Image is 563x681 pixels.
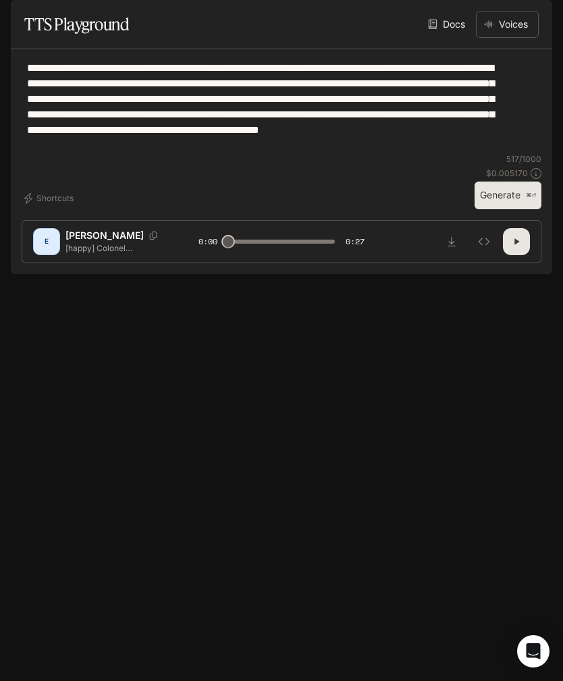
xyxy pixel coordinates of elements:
[65,229,144,242] p: [PERSON_NAME]
[476,11,539,38] button: Voices
[506,153,541,165] p: 517 / 1000
[475,182,541,209] button: Generate⌘⏎
[198,235,217,248] span: 0:00
[471,228,498,255] button: Inspect
[144,231,163,240] button: Copy Voice ID
[22,188,79,209] button: Shortcuts
[526,192,536,200] p: ⌘⏎
[36,231,57,252] div: E
[10,7,34,31] button: open drawer
[65,242,166,254] p: [happy] Colonel [PERSON_NAME] sure can give it a nice speech. His pep talk reminded me of the one...
[346,235,365,248] span: 0:27
[425,11,471,38] a: Docs
[24,11,129,38] h1: TTS Playground
[517,635,549,668] div: Open Intercom Messenger
[438,228,465,255] button: Download audio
